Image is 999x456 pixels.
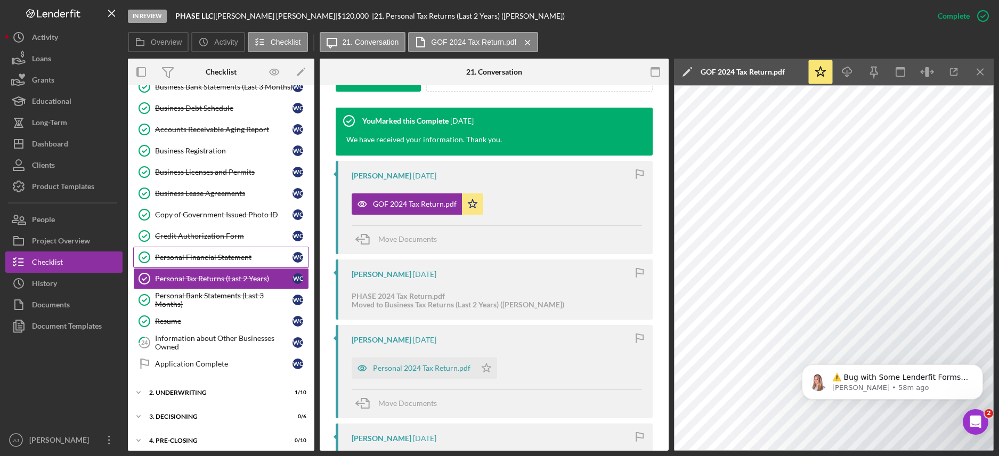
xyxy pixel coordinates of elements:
[32,294,70,318] div: Documents
[413,434,436,443] time: 2025-02-05 19:39
[938,5,970,27] div: Complete
[5,91,123,112] button: Educational
[155,125,293,134] div: Accounts Receivable Aging Report
[155,210,293,219] div: Copy of Government Issued Photo ID
[5,48,123,69] button: Loans
[287,437,306,444] div: 0 / 10
[133,225,309,247] a: Credit Authorization FormWC
[293,231,303,241] div: W C
[206,68,237,76] div: Checklist
[337,11,369,20] span: $120,000
[27,429,96,453] div: [PERSON_NAME]
[175,12,215,20] div: |
[373,200,457,208] div: GOF 2024 Tax Return.pdf
[466,68,522,76] div: 21. Conversation
[133,268,309,289] a: Personal Tax Returns (Last 2 Years)WC
[133,353,309,374] a: Application CompleteWC
[155,232,293,240] div: Credit Authorization Form
[155,83,293,91] div: Business Bank Statements (Last 3 Months)
[128,10,167,23] div: In Review
[32,48,51,72] div: Loans
[133,289,309,311] a: Personal Bank Statements (Last 3 Months)WC
[927,5,994,27] button: Complete
[5,294,123,315] button: Documents
[214,38,238,46] label: Activity
[372,12,565,20] div: | 21. Personal Tax Returns (Last 2 Years) ([PERSON_NAME])
[293,188,303,199] div: W C
[32,91,71,115] div: Educational
[5,112,123,133] button: Long-Term
[293,295,303,305] div: W C
[5,69,123,91] button: Grants
[352,226,448,253] button: Move Documents
[5,251,123,273] button: Checklist
[175,11,213,20] b: PHASE LLC
[5,230,123,251] button: Project Overview
[786,342,999,427] iframe: Intercom notifications message
[133,161,309,183] a: Business Licenses and PermitsWC
[32,315,102,339] div: Document Templates
[5,209,123,230] button: People
[413,172,436,180] time: 2025-02-27 21:33
[32,209,55,233] div: People
[5,315,123,337] button: Document Templates
[287,413,306,420] div: 0 / 6
[155,168,293,176] div: Business Licenses and Permits
[133,140,309,161] a: Business RegistrationWC
[191,32,245,52] button: Activity
[5,27,123,48] a: Activity
[378,398,437,408] span: Move Documents
[352,357,497,379] button: Personal 2024 Tax Return.pdf
[293,337,303,348] div: W C
[32,27,58,51] div: Activity
[293,145,303,156] div: W C
[133,76,309,97] a: Business Bank Statements (Last 3 Months)WC
[413,270,436,279] time: 2025-02-27 21:32
[133,204,309,225] a: Copy of Government Issued Photo IDWC
[155,146,293,155] div: Business Registration
[215,12,337,20] div: [PERSON_NAME] [PERSON_NAME] |
[5,429,123,451] button: AJ[PERSON_NAME]
[352,336,411,344] div: [PERSON_NAME]
[5,133,123,154] a: Dashboard
[450,117,474,125] time: 2025-06-24 16:20
[293,359,303,369] div: W C
[133,332,309,353] a: 24Information about Other Businesses OwnedWC
[149,413,280,420] div: 3. Decisioning
[293,103,303,113] div: W C
[5,273,123,294] button: History
[133,97,309,119] a: Business Debt ScheduleWC
[32,273,57,297] div: History
[352,390,448,417] button: Move Documents
[32,112,67,136] div: Long-Term
[293,124,303,135] div: W C
[5,176,123,197] button: Product Templates
[141,339,148,346] tspan: 24
[320,32,406,52] button: 21. Conversation
[32,230,90,254] div: Project Overview
[352,300,564,309] div: Moved to Business Tax Returns (Last 2 Years) ([PERSON_NAME])
[133,183,309,204] a: Business Lease AgreementsWC
[271,38,301,46] label: Checklist
[378,234,437,243] span: Move Documents
[985,409,993,418] span: 2
[32,69,54,93] div: Grants
[352,172,411,180] div: [PERSON_NAME]
[5,154,123,176] button: Clients
[352,270,411,279] div: [PERSON_NAME]
[155,189,293,198] div: Business Lease Agreements
[413,336,436,344] time: 2025-02-27 21:32
[133,311,309,332] a: ResumeWC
